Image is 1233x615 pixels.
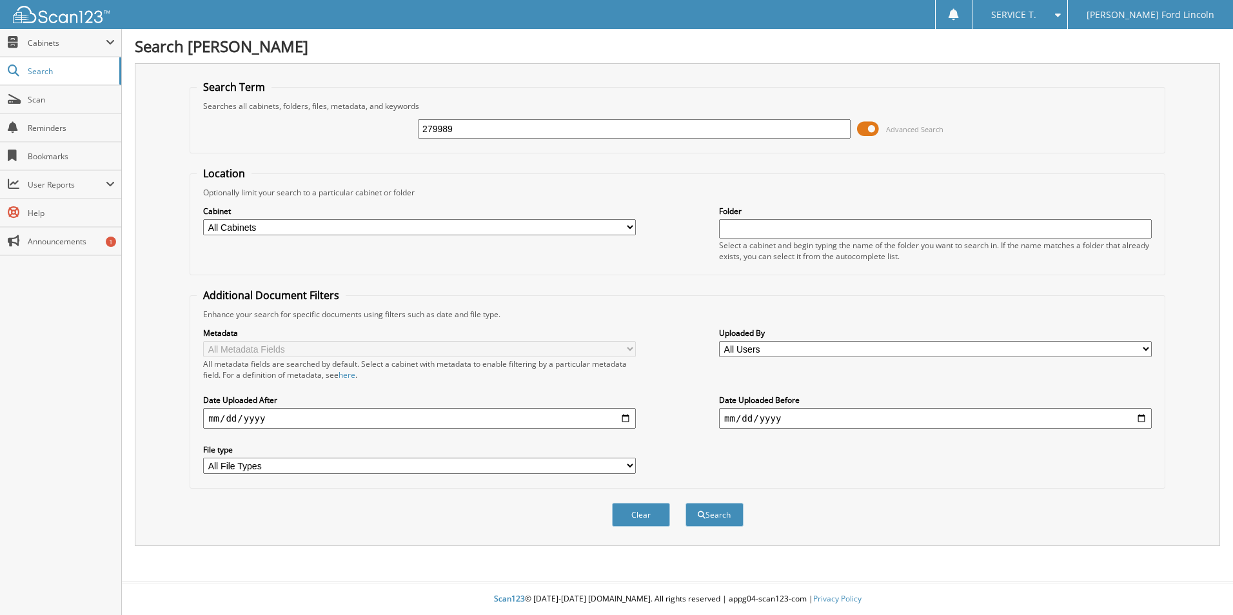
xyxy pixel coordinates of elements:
[339,369,355,380] a: here
[13,6,110,23] img: scan123-logo-white.svg
[28,37,106,48] span: Cabinets
[28,151,115,162] span: Bookmarks
[135,35,1220,57] h1: Search [PERSON_NAME]
[122,583,1233,615] div: © [DATE]-[DATE] [DOMAIN_NAME]. All rights reserved | appg04-scan123-com |
[28,236,115,247] span: Announcements
[197,187,1158,198] div: Optionally limit your search to a particular cabinet or folder
[494,593,525,604] span: Scan123
[203,408,636,429] input: start
[28,94,115,105] span: Scan
[28,122,115,133] span: Reminders
[197,309,1158,320] div: Enhance your search for specific documents using filters such as date and file type.
[197,101,1158,112] div: Searches all cabinets, folders, files, metadata, and keywords
[203,395,636,405] label: Date Uploaded After
[197,80,271,94] legend: Search Term
[719,408,1152,429] input: end
[28,179,106,190] span: User Reports
[197,166,252,181] legend: Location
[719,240,1152,262] div: Select a cabinet and begin typing the name of the folder you want to search in. If the name match...
[719,395,1152,405] label: Date Uploaded Before
[197,288,346,302] legend: Additional Document Filters
[203,327,636,338] label: Metadata
[28,66,113,77] span: Search
[991,11,1036,19] span: SERVICE T.
[686,503,744,527] button: Search
[1169,553,1233,615] iframe: Chat Widget
[719,206,1152,217] label: Folder
[886,124,943,134] span: Advanced Search
[719,327,1152,338] label: Uploaded By
[203,206,636,217] label: Cabinet
[1087,11,1214,19] span: [PERSON_NAME] Ford Lincoln
[203,358,636,380] div: All metadata fields are searched by default. Select a cabinet with metadata to enable filtering b...
[203,444,636,455] label: File type
[813,593,862,604] a: Privacy Policy
[612,503,670,527] button: Clear
[106,237,116,247] div: 1
[28,208,115,219] span: Help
